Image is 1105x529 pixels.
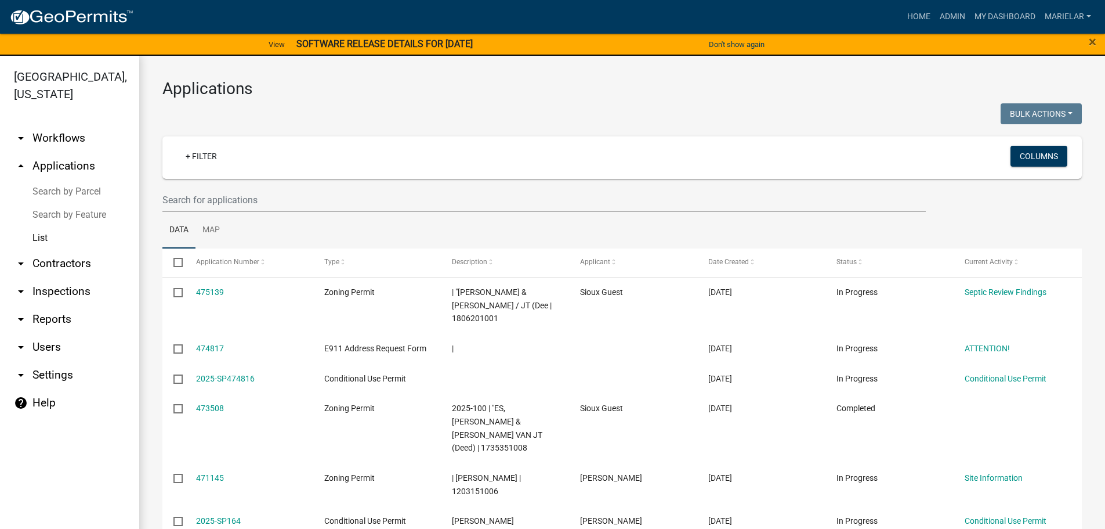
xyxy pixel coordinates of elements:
[697,249,825,276] datatable-header-cell: Date Created
[296,38,473,49] strong: SOFTWARE RELEASE DETAILS FOR [DATE]
[195,212,227,249] a: Map
[1089,34,1096,50] span: ×
[836,344,878,353] span: In Progress
[452,258,487,266] span: Description
[704,35,769,54] button: Don't show again
[965,374,1046,383] a: Conditional Use Permit
[580,258,610,266] span: Applicant
[324,473,375,483] span: Zoning Permit
[836,404,875,413] span: Completed
[324,344,426,353] span: E911 Address Request Form
[14,159,28,173] i: arrow_drop_up
[196,344,224,353] a: 474817
[970,6,1040,28] a: My Dashboard
[708,473,732,483] span: 08/29/2025
[569,249,697,276] datatable-header-cell: Applicant
[1040,6,1096,28] a: marielar
[196,516,241,526] a: 2025-SP164
[14,131,28,145] i: arrow_drop_down
[324,516,406,526] span: Conditional Use Permit
[313,249,441,276] datatable-header-cell: Type
[708,258,749,266] span: Date Created
[825,249,954,276] datatable-header-cell: Status
[324,258,339,266] span: Type
[708,516,732,526] span: 08/27/2025
[580,404,623,413] span: Sioux Guest
[196,473,224,483] a: 471145
[452,473,521,496] span: | Josh Van kekerix | 1203151006
[965,287,1046,297] a: Septic Review Findings
[452,404,542,452] span: 2025-100 | "ES, QUINTIN J. & TAMRA K. VAN JT (Deed) | 1735351008
[452,344,454,353] span: |
[1001,103,1082,124] button: Bulk Actions
[196,258,259,266] span: Application Number
[14,368,28,382] i: arrow_drop_down
[14,285,28,298] i: arrow_drop_down
[14,312,28,326] i: arrow_drop_down
[580,287,623,297] span: Sioux Guest
[196,374,255,383] a: 2025-SP474816
[162,249,184,276] datatable-header-cell: Select
[935,6,970,28] a: Admin
[14,257,28,271] i: arrow_drop_down
[965,473,1023,483] a: Site Information
[580,516,642,526] span: Zachery dean Oolman
[162,188,926,212] input: Search for applications
[162,212,195,249] a: Data
[836,287,878,297] span: In Progress
[708,404,732,413] span: 09/04/2025
[954,249,1082,276] datatable-header-cell: Current Activity
[708,344,732,353] span: 09/07/2025
[965,258,1013,266] span: Current Activity
[441,249,569,276] datatable-header-cell: Description
[162,79,1082,99] h3: Applications
[836,516,878,526] span: In Progress
[196,404,224,413] a: 473508
[14,340,28,354] i: arrow_drop_down
[708,287,732,297] span: 09/08/2025
[196,287,224,297] a: 475139
[1010,146,1067,167] button: Columns
[184,249,313,276] datatable-header-cell: Application Number
[903,6,935,28] a: Home
[836,473,878,483] span: In Progress
[1089,35,1096,49] button: Close
[836,374,878,383] span: In Progress
[324,404,375,413] span: Zoning Permit
[708,374,732,383] span: 09/07/2025
[324,374,406,383] span: Conditional Use Permit
[836,258,857,266] span: Status
[176,146,226,167] a: + Filter
[580,473,642,483] span: Josh Van kekerix
[452,287,552,323] span: | "SMIT, SCOTT A. & LINDSAY M. / JT (Dee | 1806201001
[965,344,1010,353] a: ATTENTION!
[324,287,375,297] span: Zoning Permit
[14,396,28,410] i: help
[264,35,289,54] a: View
